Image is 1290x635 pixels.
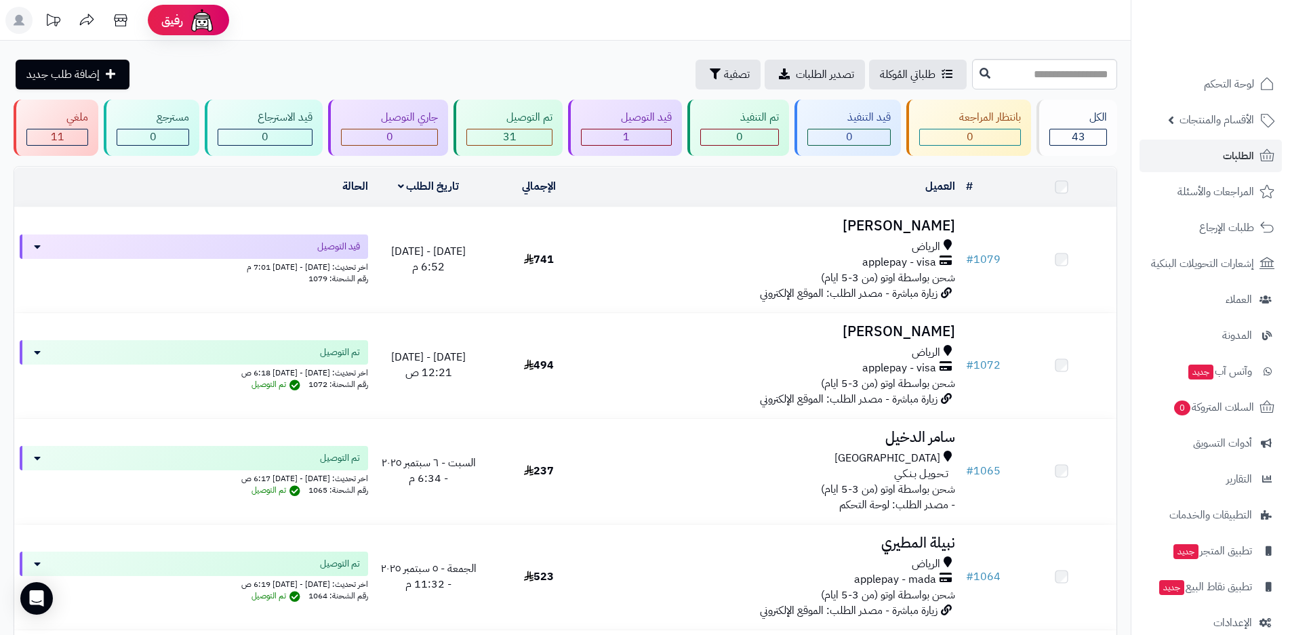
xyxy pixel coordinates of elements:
[1199,218,1254,237] span: طلبات الإرجاع
[1072,129,1085,145] span: 43
[1034,100,1120,156] a: الكل43
[398,178,460,194] a: تاريخ الطلب
[925,178,955,194] a: العميل
[1173,398,1254,417] span: السلات المتروكة
[724,66,750,83] span: تصفية
[966,178,973,194] a: #
[808,129,890,145] div: 0
[467,129,552,145] div: 31
[524,357,554,373] span: 494
[1213,613,1252,632] span: الإعدادات
[599,324,955,340] h3: [PERSON_NAME]
[821,587,955,603] span: شحن بواسطة اوتو (من 3-5 ايام)
[966,357,973,373] span: #
[1159,580,1184,595] span: جديد
[1151,254,1254,273] span: إشعارات التحويلات البنكية
[117,129,188,145] div: 0
[599,535,955,551] h3: نبيلة المطيري
[1223,146,1254,165] span: الطلبات
[1187,362,1252,381] span: وآتس آب
[320,451,360,465] span: تم التوصيل
[821,270,955,286] span: شحن بواسطة اوتو (من 3-5 ايام)
[1049,110,1107,125] div: الكل
[1140,535,1282,567] a: تطبيق المتجرجديد
[1226,290,1252,309] span: العملاء
[1140,355,1282,388] a: وآتس آبجديد
[966,463,973,479] span: #
[760,602,938,619] span: زيارة مباشرة - مصدر الطلب: الموقع الإلكتروني
[1222,326,1252,345] span: المدونة
[262,129,268,145] span: 0
[308,484,368,496] span: رقم الشحنة: 1065
[117,110,189,125] div: مسترجع
[966,463,1001,479] a: #1065
[599,430,955,445] h3: سامر الدخيل
[11,100,101,156] a: ملغي 11
[1172,541,1252,560] span: تطبيق المتجر
[821,481,955,497] span: شحن بواسطة اوتو (من 3-5 ايام)
[188,7,216,34] img: ai-face.png
[1140,68,1282,100] a: لوحة التحكم
[1140,247,1282,280] a: إشعارات التحويلات البنكية
[1140,283,1282,316] a: العملاء
[51,129,64,145] span: 11
[391,243,466,275] span: [DATE] - [DATE] 6:52 م
[599,218,955,234] h3: [PERSON_NAME]
[1204,75,1254,94] span: لوحة التحكم
[582,129,671,145] div: 1
[320,346,360,359] span: تم التوصيل
[966,569,973,585] span: #
[1226,470,1252,489] span: التقارير
[966,251,973,268] span: #
[846,129,853,145] span: 0
[1158,577,1252,596] span: تطبيق نقاط البيع
[821,375,955,392] span: شحن بواسطة اوتو (من 3-5 ايام)
[904,100,1034,156] a: بانتظار المراجعة 0
[202,100,325,156] a: قيد الاسترجاع 0
[565,100,685,156] a: قيد التوصيل 1
[765,60,865,89] a: تصدير الطلبات
[792,100,904,156] a: قيد التنفيذ 0
[251,590,304,602] span: تم التوصيل
[854,572,936,588] span: applepay - mada
[760,391,938,407] span: زيارة مباشرة - مصدر الطلب: الموقع الإلكتروني
[834,451,940,466] span: [GEOGRAPHIC_DATA]
[317,240,360,253] span: قيد التوصيل
[912,556,940,572] span: الرياض
[1140,176,1282,208] a: المراجعات والأسئلة
[1140,571,1282,603] a: تطبيق نقاط البيعجديد
[503,129,517,145] span: 31
[308,590,368,602] span: رقم الشحنة: 1064
[218,110,313,125] div: قيد الاسترجاع
[894,466,948,482] span: تـحـويـل بـنـكـي
[796,66,854,83] span: تصدير الطلبات
[26,66,100,83] span: إضافة طلب جديد
[1140,319,1282,352] a: المدونة
[1174,401,1190,415] span: 0
[685,100,792,156] a: تم التنفيذ 0
[623,129,630,145] span: 1
[386,129,393,145] span: 0
[701,129,778,145] div: 0
[919,110,1021,125] div: بانتظار المراجعة
[696,60,761,89] button: تصفية
[700,110,779,125] div: تم التنفيذ
[391,349,466,381] span: [DATE] - [DATE] 12:21 ص
[1140,391,1282,424] a: السلات المتروكة0
[880,66,935,83] span: طلباتي المُوكلة
[308,272,368,285] span: رقم الشحنة: 1079
[308,378,368,390] span: رقم الشحنة: 1072
[1169,506,1252,525] span: التطبيقات والخدمات
[26,110,88,125] div: ملغي
[862,361,936,376] span: applepay - visa
[150,129,157,145] span: 0
[101,100,202,156] a: مسترجع 0
[320,557,360,571] span: تم التوصيل
[20,470,368,485] div: اخر تحديث: [DATE] - [DATE] 6:17 ص
[466,110,552,125] div: تم التوصيل
[325,100,451,156] a: جاري التوصيل 0
[1188,365,1213,380] span: جديد
[451,100,565,156] a: تم التوصيل 31
[20,365,368,379] div: اخر تحديث: [DATE] - [DATE] 6:18 ص
[342,178,368,194] a: الحالة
